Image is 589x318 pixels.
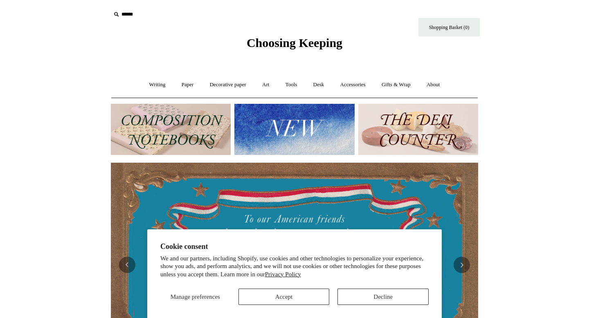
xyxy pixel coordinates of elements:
[255,74,277,96] a: Art
[160,242,429,251] h2: Cookie consent
[111,104,231,155] img: 202302 Composition ledgers.jpg__PID:69722ee6-fa44-49dd-a067-31375e5d54ec
[333,74,373,96] a: Accessories
[234,104,354,155] img: New.jpg__PID:f73bdf93-380a-4a35-bcfe-7823039498e1
[142,74,173,96] a: Writing
[374,74,418,96] a: Gifts & Wrap
[202,74,254,96] a: Decorative paper
[358,104,478,155] img: The Deli Counter
[247,36,342,49] span: Choosing Keeping
[160,255,429,279] p: We and our partners, including Shopify, use cookies and other technologies to personalize your ex...
[265,271,301,278] a: Privacy Policy
[418,18,480,36] a: Shopping Basket (0)
[419,74,447,96] a: About
[160,289,230,305] button: Manage preferences
[174,74,201,96] a: Paper
[238,289,330,305] button: Accept
[454,257,470,273] button: Next
[337,289,429,305] button: Decline
[306,74,332,96] a: Desk
[171,293,220,300] span: Manage preferences
[247,43,342,48] a: Choosing Keeping
[278,74,305,96] a: Tools
[119,257,135,273] button: Previous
